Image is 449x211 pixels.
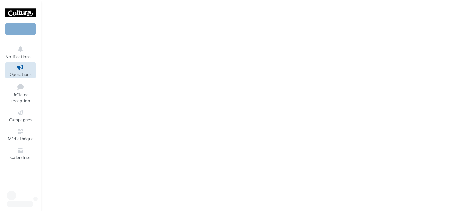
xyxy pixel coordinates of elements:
span: Notifications [5,54,31,59]
a: Médiathèque [5,126,36,143]
span: Médiathèque [8,136,34,141]
a: Opérations [5,62,36,78]
div: Nouvelle campagne [5,23,36,35]
span: Campagnes [9,117,32,122]
span: Opérations [10,72,32,77]
span: Calendrier [10,155,31,160]
a: Campagnes [5,108,36,124]
span: Boîte de réception [11,92,30,104]
a: Calendrier [5,145,36,162]
a: Boîte de réception [5,81,36,105]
